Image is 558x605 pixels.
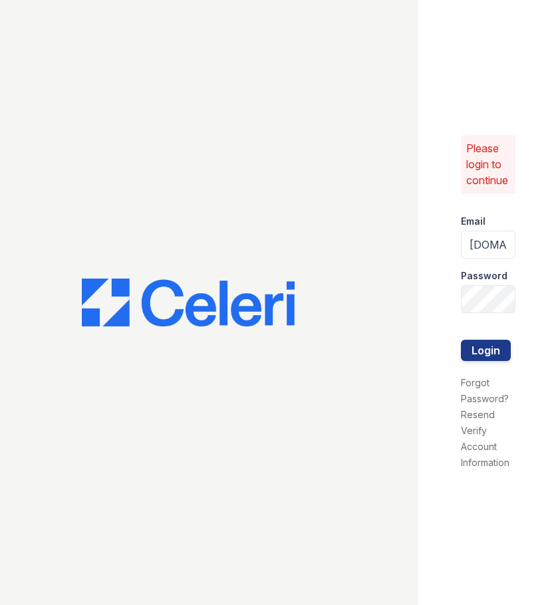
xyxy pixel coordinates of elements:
[461,269,507,283] label: Password
[466,140,510,188] p: Please login to continue
[461,340,511,361] button: Login
[461,409,509,468] a: Resend Verify Account Information
[461,377,509,404] a: Forgot Password?
[461,215,486,228] label: Email
[82,279,295,326] img: CE_Logo_Blue-a8612792a0a2168367f1c8372b55b34899dd931a85d93a1a3d3e32e68fde9ad4.png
